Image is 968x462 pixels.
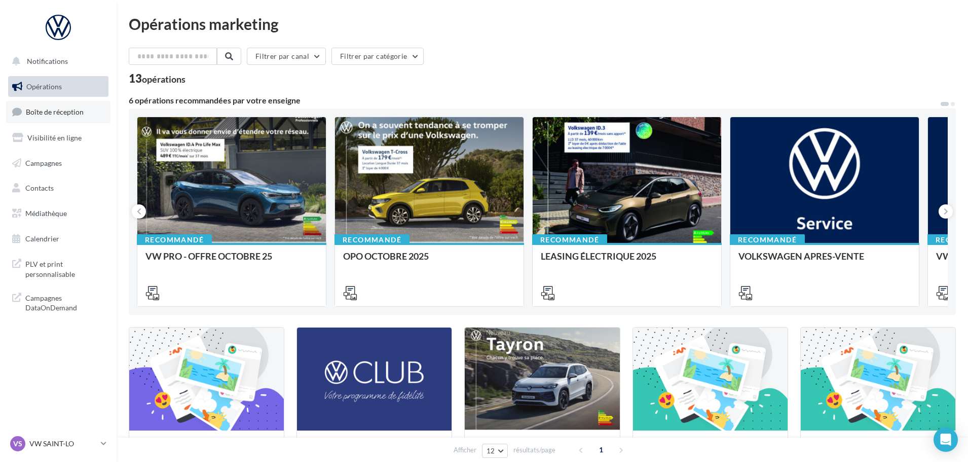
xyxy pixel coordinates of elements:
p: VW SAINT-LO [29,439,97,449]
div: VOLKSWAGEN APRES-VENTE [738,251,911,271]
span: Contacts [25,184,54,192]
a: Campagnes [6,153,110,174]
button: 12 [482,444,508,458]
div: Recommandé [334,234,409,245]
a: PLV et print personnalisable [6,253,110,283]
span: VS [13,439,22,449]
div: Open Intercom Messenger [934,428,958,452]
span: Opérations [26,82,62,91]
a: VS VW SAINT-LO [8,434,108,453]
span: PLV et print personnalisable [25,257,104,279]
div: LEASING ÉLECTRIQUE 2025 [541,251,713,271]
a: Campagnes DataOnDemand [6,287,110,317]
div: OPO OCTOBRE 2025 [343,251,515,271]
div: Recommandé [137,234,212,245]
a: Calendrier [6,228,110,250]
button: Notifications [6,51,106,72]
span: Campagnes DataOnDemand [25,291,104,313]
span: Campagnes [25,158,62,167]
a: Opérations [6,76,110,97]
span: 12 [487,447,495,455]
div: Opérations marketing [129,16,956,31]
span: Médiathèque [25,209,67,218]
div: 13 [129,73,185,84]
a: Contacts [6,177,110,199]
button: Filtrer par canal [247,48,326,65]
div: 6 opérations recommandées par votre enseigne [129,96,940,104]
span: Boîte de réception [26,108,84,116]
span: Notifications [27,57,68,65]
span: Visibilité en ligne [27,133,82,142]
a: Visibilité en ligne [6,127,110,149]
span: 1 [593,442,609,458]
div: VW PRO - OFFRE OCTOBRE 25 [145,251,318,271]
span: Calendrier [25,234,59,243]
a: Médiathèque [6,203,110,224]
div: opérations [142,75,185,84]
div: Recommandé [730,234,805,245]
span: résultats/page [513,445,555,455]
div: Recommandé [532,234,607,245]
a: Boîte de réception [6,101,110,123]
button: Filtrer par catégorie [331,48,424,65]
span: Afficher [454,445,476,455]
